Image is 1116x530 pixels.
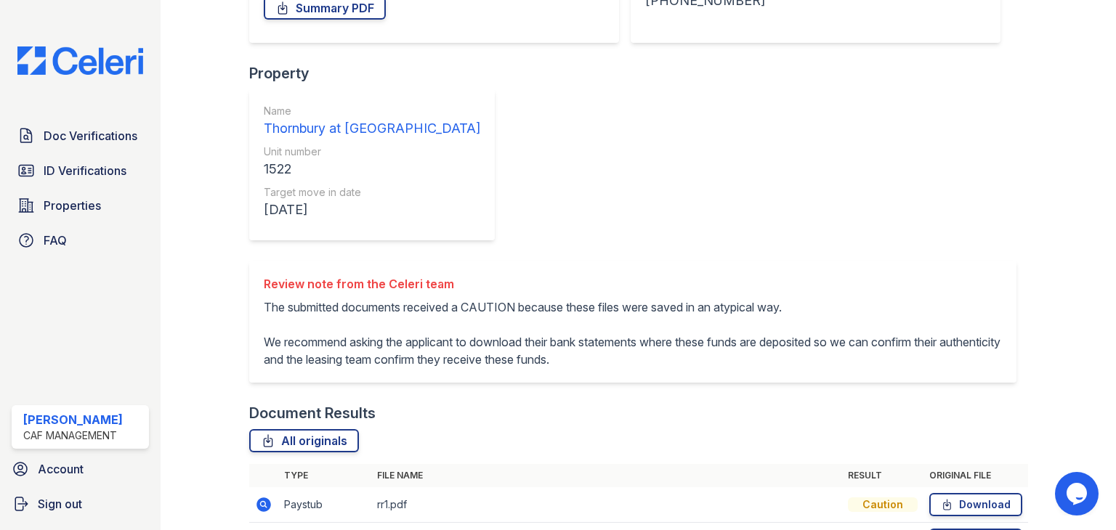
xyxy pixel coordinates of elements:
th: File name [371,464,842,487]
div: Thornbury at [GEOGRAPHIC_DATA] [264,118,480,139]
span: ID Verifications [44,162,126,179]
a: Sign out [6,489,155,518]
a: Account [6,454,155,484]
div: Name [264,104,480,118]
a: Doc Verifications [12,121,149,150]
th: Type [278,464,371,487]
td: Paystub [278,487,371,523]
div: [PERSON_NAME] [23,411,123,428]
div: Target move in date [264,185,480,200]
div: Review note from the Celeri team [264,275,1002,293]
iframe: chat widget [1055,472,1101,515]
a: All originals [249,429,359,452]
a: FAQ [12,226,149,255]
span: Doc Verifications [44,127,137,144]
a: Download [929,493,1022,516]
a: ID Verifications [12,156,149,185]
div: CAF Management [23,428,123,443]
td: rr1.pdf [371,487,842,523]
div: 1522 [264,159,480,179]
span: Sign out [38,495,82,513]
div: [DATE] [264,200,480,220]
img: CE_Logo_Blue-a8612792a0a2168367f1c8372b55b34899dd931a85d93a1a3d3e32e68fde9ad4.png [6,46,155,75]
div: Property [249,63,506,83]
span: FAQ [44,232,67,249]
p: The submitted documents received a CAUTION because these files were saved in an atypical way. We ... [264,298,1002,368]
span: Properties [44,197,101,214]
div: Caution [848,497,918,512]
th: Result [842,464,923,487]
div: Unit number [264,144,480,159]
a: Name Thornbury at [GEOGRAPHIC_DATA] [264,104,480,139]
a: Properties [12,191,149,220]
span: Account [38,460,84,478]
th: Original file [923,464,1028,487]
div: Document Results [249,403,376,423]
